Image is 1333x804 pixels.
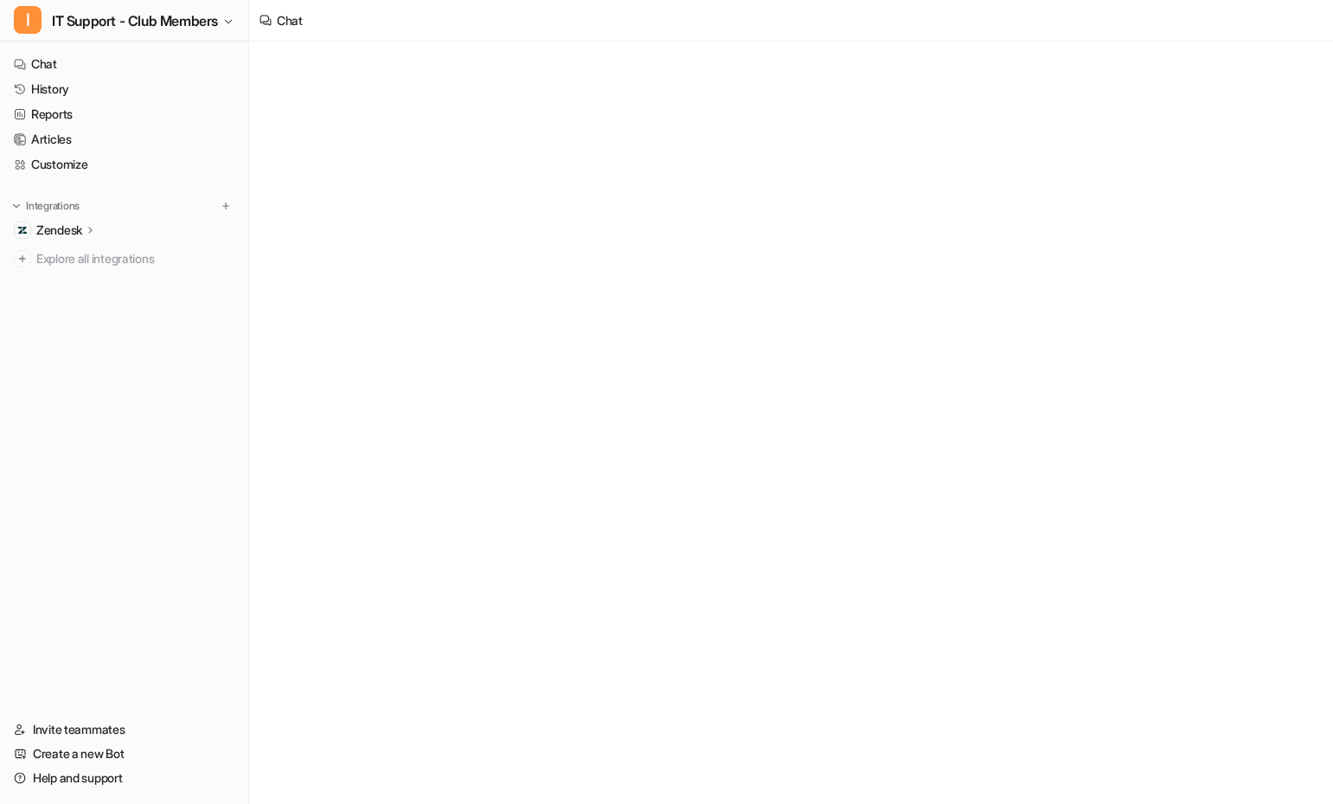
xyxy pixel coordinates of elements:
a: Reports [7,102,241,126]
span: Explore all integrations [36,245,234,273]
a: Create a new Bot [7,742,241,766]
a: Articles [7,127,241,151]
a: Invite teammates [7,717,241,742]
a: Customize [7,152,241,177]
div: Chat [277,11,303,29]
a: History [7,77,241,101]
img: Zendesk [17,225,28,235]
a: Explore all integrations [7,247,241,271]
p: Zendesk [36,222,82,239]
a: Help and support [7,766,241,790]
img: explore all integrations [14,250,31,267]
span: IT Support - Club Members [52,9,218,33]
img: expand menu [10,200,22,212]
img: menu_add.svg [220,200,232,212]
span: I [14,6,42,34]
p: Integrations [26,199,80,213]
a: Chat [7,52,241,76]
button: Integrations [7,197,85,215]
